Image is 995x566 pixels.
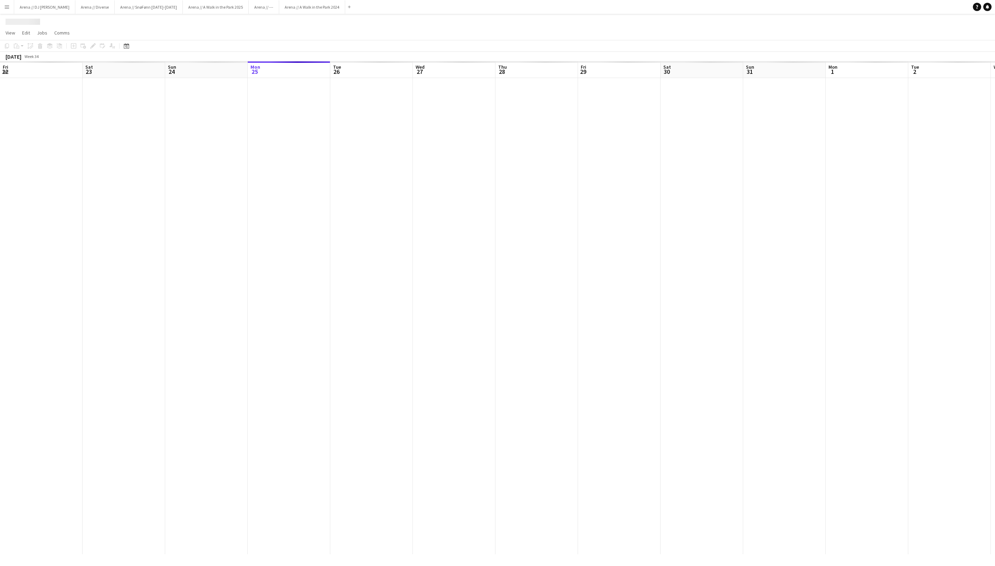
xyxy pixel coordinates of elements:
[663,64,671,70] span: Sat
[910,68,919,76] span: 2
[115,0,183,14] button: Arena // SnøFønn [DATE]-[DATE]
[14,0,75,14] button: Arena // DJ [PERSON_NAME]
[333,64,341,70] span: Tue
[85,64,93,70] span: Sat
[168,64,176,70] span: Sun
[332,68,341,76] span: 26
[51,28,73,37] a: Comms
[415,68,425,76] span: 27
[167,68,176,76] span: 24
[279,0,345,14] button: Arena // A Walk in the Park 2024
[183,0,249,14] button: Arena // A Walk in the Park 2025
[19,28,33,37] a: Edit
[249,68,260,76] span: 25
[827,68,837,76] span: 1
[497,68,507,76] span: 28
[580,68,586,76] span: 29
[911,64,919,70] span: Tue
[581,64,586,70] span: Fri
[37,30,47,36] span: Jobs
[249,0,279,14] button: Arena // ---
[416,64,425,70] span: Wed
[498,64,507,70] span: Thu
[34,28,50,37] a: Jobs
[3,28,18,37] a: View
[745,68,754,76] span: 31
[54,30,70,36] span: Comms
[23,54,40,59] span: Week 34
[250,64,260,70] span: Mon
[6,53,21,60] div: [DATE]
[746,64,754,70] span: Sun
[84,68,93,76] span: 23
[828,64,837,70] span: Mon
[2,68,8,76] span: 22
[22,30,30,36] span: Edit
[3,64,8,70] span: Fri
[662,68,671,76] span: 30
[6,30,15,36] span: View
[75,0,115,14] button: Arena // Diverse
